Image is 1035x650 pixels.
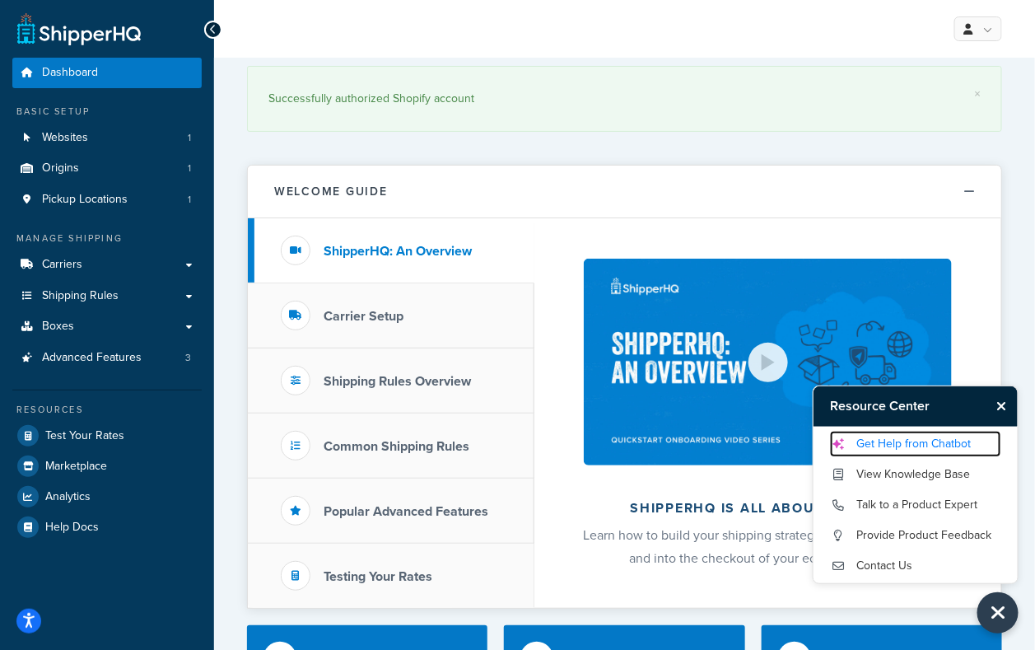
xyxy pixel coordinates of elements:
[274,185,388,198] h2: Welcome Guide
[989,396,1018,416] button: Close Resource Center
[268,87,981,110] div: Successfully authorized Shopify account
[12,185,202,215] a: Pickup Locations1
[830,492,1001,518] a: Talk to a Product Expert
[578,501,958,516] h2: ShipperHQ is all about strategy
[45,460,107,474] span: Marketplace
[188,193,191,207] span: 1
[12,281,202,311] a: Shipping Rules
[42,193,128,207] span: Pickup Locations
[324,309,403,324] h3: Carrier Setup
[324,569,432,584] h3: Testing Your Rates
[188,161,191,175] span: 1
[12,153,202,184] li: Origins
[45,490,91,504] span: Analytics
[42,320,74,334] span: Boxes
[12,512,202,542] a: Help Docs
[42,351,142,365] span: Advanced Features
[324,439,469,454] h3: Common Shipping Rules
[324,374,471,389] h3: Shipping Rules Overview
[12,250,202,280] a: Carriers
[830,431,1001,457] a: Get Help from Chatbot
[42,258,82,272] span: Carriers
[974,87,981,101] a: ×
[977,592,1019,634] button: Close Resource Center
[12,311,202,342] a: Boxes
[12,421,202,451] a: Test Your Rates
[12,451,202,481] a: Marketplace
[12,482,202,512] a: Analytics
[12,403,202,417] div: Resources
[45,521,99,535] span: Help Docs
[12,231,202,246] div: Manage Shipping
[324,244,472,259] h3: ShipperHQ: An Overview
[12,185,202,215] li: Pickup Locations
[42,131,88,145] span: Websites
[324,504,488,519] h3: Popular Advanced Features
[12,153,202,184] a: Origins1
[42,289,119,303] span: Shipping Rules
[12,105,202,119] div: Basic Setup
[12,58,202,88] a: Dashboard
[830,522,1001,549] a: Provide Product Feedback
[830,553,1001,579] a: Contact Us
[185,351,191,365] span: 3
[12,123,202,153] li: Websites
[42,161,79,175] span: Origins
[814,386,989,426] h3: Resource Center
[12,343,202,373] a: Advanced Features3
[12,123,202,153] a: Websites1
[584,526,953,568] span: Learn how to build your shipping strategy and put it into action… and into the checkout of your e...
[248,166,1001,218] button: Welcome Guide
[45,429,124,443] span: Test Your Rates
[12,343,202,373] li: Advanced Features
[830,461,1001,488] a: View Knowledge Base
[42,66,98,80] span: Dashboard
[584,259,951,465] img: ShipperHQ is all about strategy
[188,131,191,145] span: 1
